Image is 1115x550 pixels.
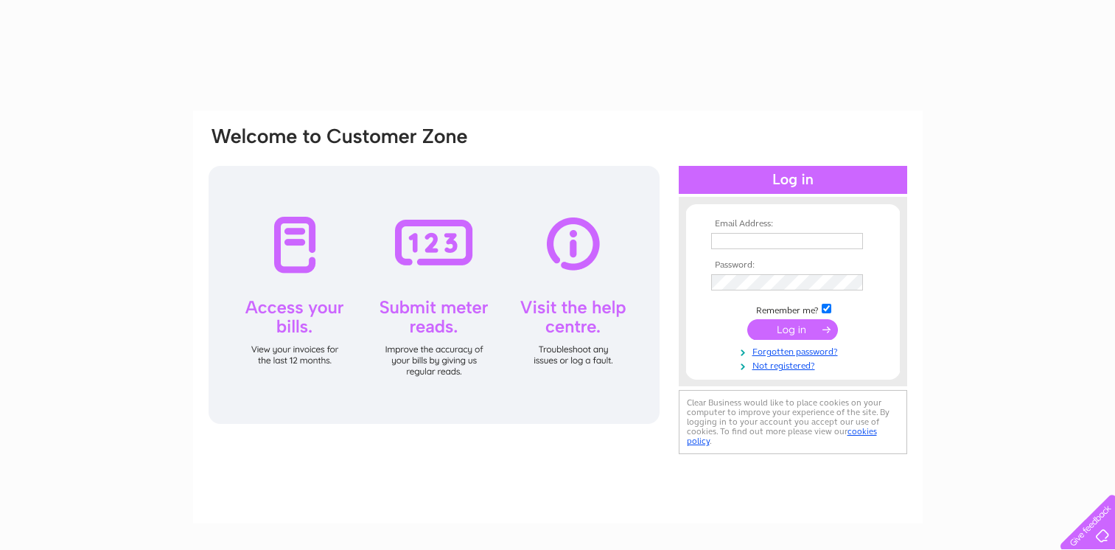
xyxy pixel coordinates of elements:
[679,390,907,454] div: Clear Business would like to place cookies on your computer to improve your experience of the sit...
[707,260,878,271] th: Password:
[711,344,878,358] a: Forgotten password?
[707,219,878,229] th: Email Address:
[747,319,838,340] input: Submit
[707,302,878,316] td: Remember me?
[711,358,878,372] a: Not registered?
[687,426,877,446] a: cookies policy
